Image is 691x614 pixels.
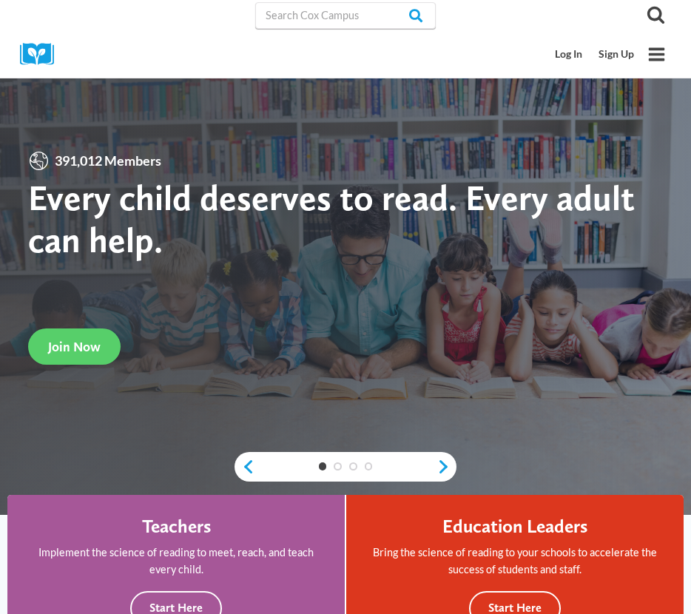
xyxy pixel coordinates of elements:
h4: Teachers [142,515,211,537]
a: 1 [319,462,327,470]
span: Join Now [48,339,101,354]
input: Search Cox Campus [255,2,436,29]
a: previous [235,459,255,475]
div: content slider buttons [235,452,456,482]
a: Log In [547,41,591,68]
img: Cox Campus [20,43,64,66]
a: 4 [365,462,373,470]
h4: Education Leaders [442,515,587,537]
a: 2 [334,462,342,470]
p: Bring the science of reading to your schools to accelerate the success of students and staff. [366,544,664,578]
p: Implement the science of reading to meet, reach, and teach every child. [27,544,325,578]
nav: Secondary Mobile Navigation [547,41,642,68]
a: next [436,459,456,475]
strong: Every child deserves to read. Every adult can help. [28,176,635,261]
span: 391,012 Members [50,150,166,172]
a: Sign Up [590,41,642,68]
a: 3 [349,462,357,470]
button: Open menu [642,40,671,69]
a: Join Now [28,328,121,365]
